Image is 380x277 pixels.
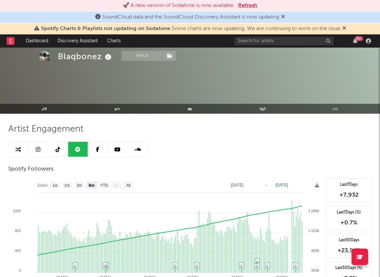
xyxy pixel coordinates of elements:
[37,183,48,188] text: Zoom
[329,265,368,271] div: Last 30 Days (%)
[240,263,243,267] a: ♫
[76,183,82,188] text: 3m
[41,26,340,31] span: : Some charts are now updating. We are continuing to work on the issue
[58,51,113,62] div: Blaqbonez
[100,183,108,188] text: YTD
[105,263,108,267] a: ♫
[8,125,83,133] span: Artist Engagement
[21,34,53,48] a: Dashboard
[19,268,21,272] text: 0
[355,36,363,41] div: 99 +
[53,34,103,48] a: Discovery Assistant
[195,263,198,267] a: ♫
[234,37,334,45] input: Search for artists
[64,183,70,188] text: 1m
[15,249,21,253] text: 400
[281,15,285,20] span: Dismiss
[126,183,130,188] text: All
[353,38,358,44] button: 99+
[256,259,258,263] a: ♫
[103,34,125,48] a: Charts
[342,26,346,31] span: Dismiss
[102,15,279,20] span: SoundCloud data and the SoundCloud Discovery Assistant is now updating
[238,2,257,10] button: Refresh
[311,249,319,253] text: 960k
[174,263,177,267] a: ♫
[231,183,243,187] text: [DATE]
[329,247,368,255] div: +23,949
[275,183,288,187] text: [DATE]
[329,191,368,199] div: +7,932
[266,263,269,267] a: ♫
[329,237,368,243] div: Last 30 Days
[13,209,21,213] text: 1200
[308,229,319,233] text: 1 020k
[329,182,368,188] div: Last 7 Days
[123,2,235,10] div: 🚀 A new version of Sodatone is now available.
[329,219,368,227] div: +0.7 %
[41,26,170,31] span: Spotify Charts & Playlists not updating on Sodatone
[8,165,54,173] span: Spotify Followers
[264,183,268,187] text: →
[329,210,368,216] div: Last 7 Days (%)
[89,183,94,188] text: 6m
[294,263,297,267] a: ♫
[308,209,319,213] text: 1 080k
[114,183,118,188] text: 1y
[311,268,319,272] text: 900k
[121,51,163,61] button: Track
[74,263,76,267] a: ♫
[104,263,106,267] a: ♫
[256,263,258,267] a: ♫
[15,229,21,233] text: 800
[52,183,58,188] text: 1w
